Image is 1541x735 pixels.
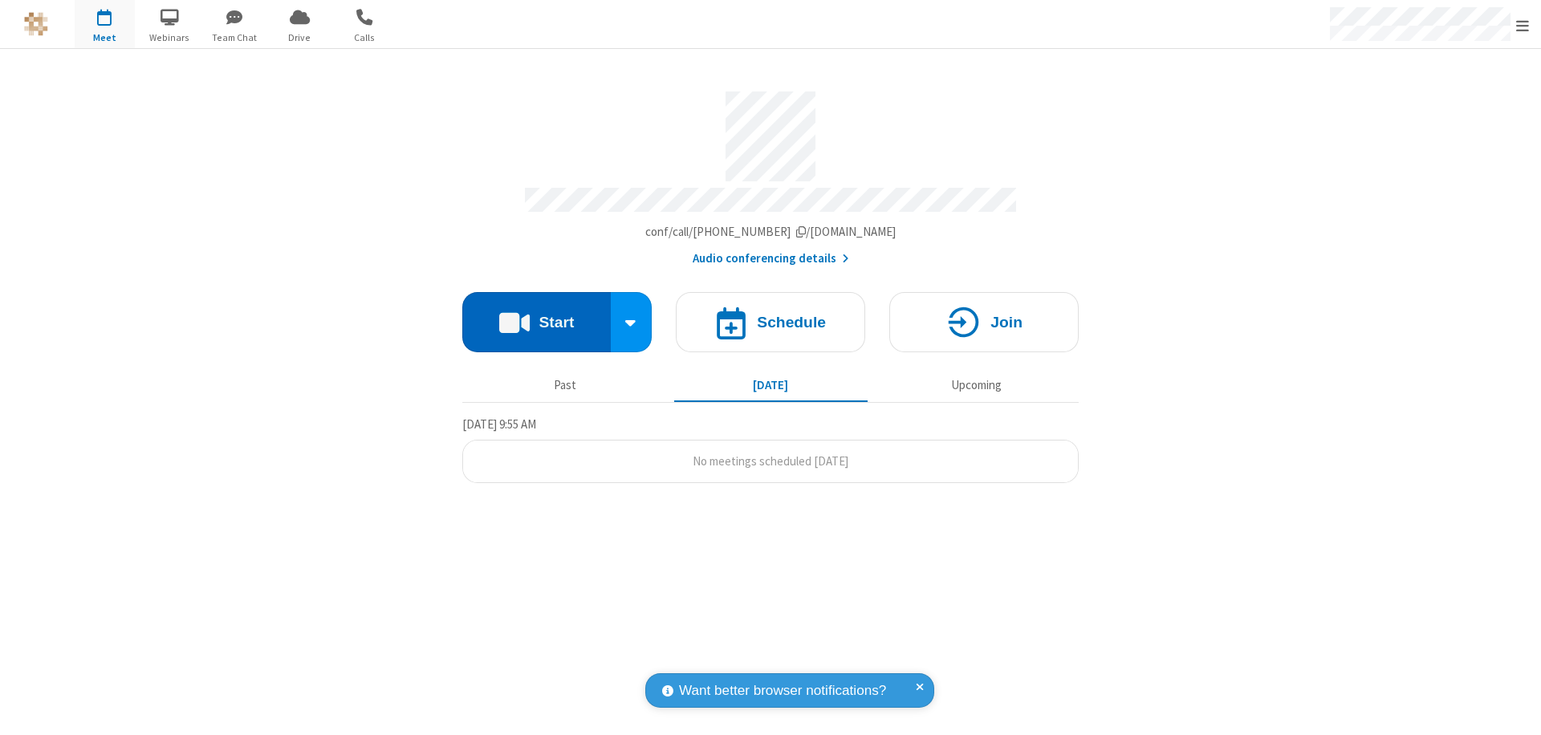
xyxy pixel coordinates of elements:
[1501,693,1529,724] iframe: Chat
[645,223,897,242] button: Copy my meeting room linkCopy my meeting room link
[645,224,897,239] span: Copy my meeting room link
[335,30,395,45] span: Calls
[469,370,662,400] button: Past
[462,79,1079,268] section: Account details
[539,315,574,330] h4: Start
[693,453,848,469] span: No meetings scheduled [DATE]
[880,370,1073,400] button: Upcoming
[693,250,849,268] button: Audio conferencing details
[462,292,611,352] button: Start
[24,12,48,36] img: QA Selenium DO NOT DELETE OR CHANGE
[611,292,653,352] div: Start conference options
[990,315,1023,330] h4: Join
[757,315,826,330] h4: Schedule
[889,292,1079,352] button: Join
[140,30,200,45] span: Webinars
[462,415,1079,484] section: Today's Meetings
[205,30,265,45] span: Team Chat
[270,30,330,45] span: Drive
[674,370,868,400] button: [DATE]
[462,416,536,432] span: [DATE] 9:55 AM
[676,292,865,352] button: Schedule
[679,680,886,701] span: Want better browser notifications?
[75,30,135,45] span: Meet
